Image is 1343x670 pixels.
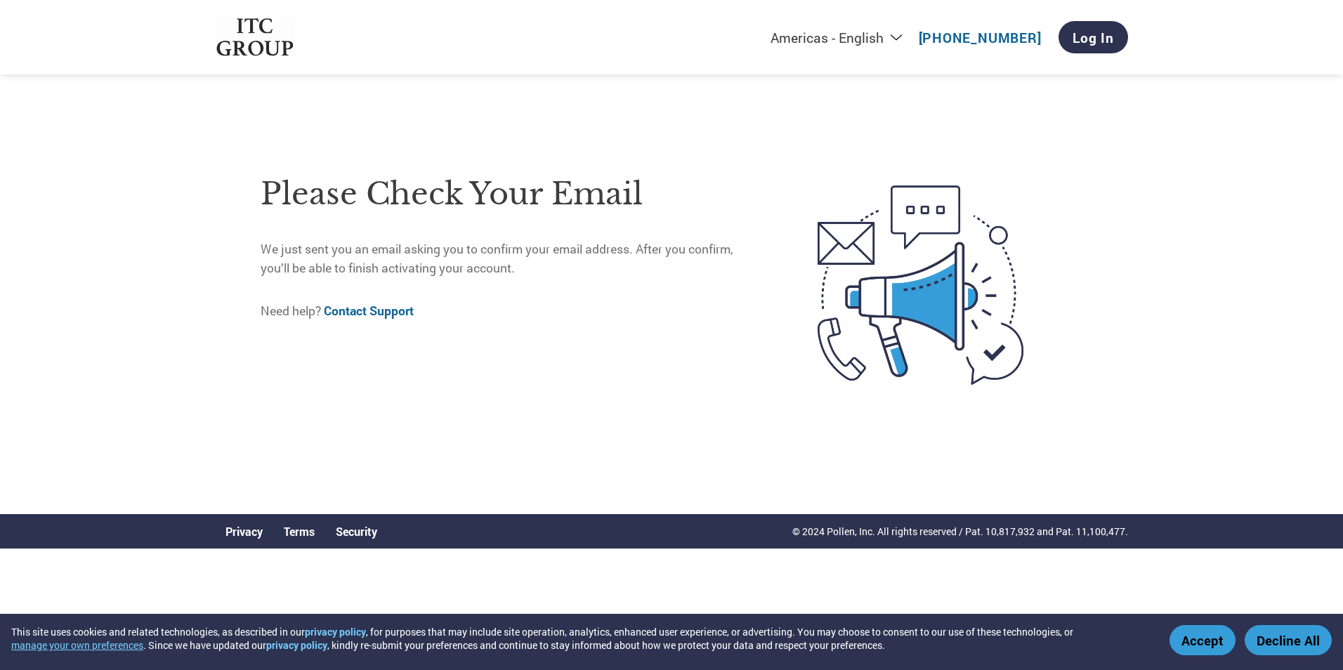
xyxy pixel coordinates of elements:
[11,638,143,652] button: manage your own preferences
[305,625,366,638] a: privacy policy
[792,524,1128,539] p: © 2024 Pollen, Inc. All rights reserved / Pat. 10,817,932 and Pat. 11,100,477.
[919,29,1042,46] a: [PHONE_NUMBER]
[1059,21,1128,53] a: Log In
[261,302,759,320] p: Need help?
[1170,625,1236,655] button: Accept
[261,171,759,217] h1: Please check your email
[336,524,377,539] a: Security
[324,303,414,319] a: Contact Support
[284,524,315,539] a: Terms
[225,524,263,539] a: Privacy
[11,625,1149,652] div: This site uses cookies and related technologies, as described in our , for purposes that may incl...
[759,160,1082,410] img: open-email
[215,18,295,57] img: ITC Group
[1245,625,1332,655] button: Decline All
[261,240,759,277] p: We just sent you an email asking you to confirm your email address. After you confirm, you’ll be ...
[266,638,327,652] a: privacy policy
